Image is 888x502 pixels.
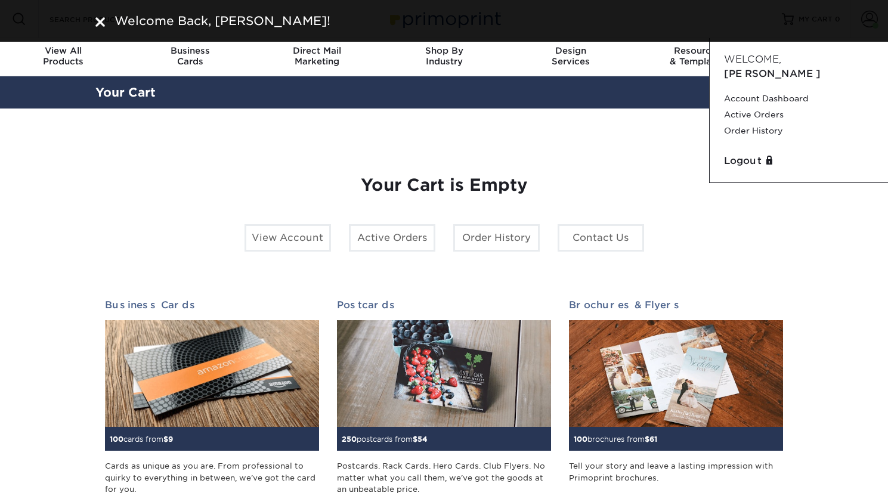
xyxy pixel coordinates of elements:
[508,45,635,56] span: Design
[380,38,508,76] a: Shop ByIndustry
[342,435,357,444] span: 250
[253,45,380,56] span: Direct Mail
[110,435,123,444] span: 100
[724,91,874,107] a: Account Dashboard
[337,460,551,495] div: Postcards. Rack Cards. Hero Cards. Club Flyers. No matter what you call them, we've got the goods...
[163,435,168,444] span: $
[168,435,173,444] span: 9
[635,45,762,67] div: & Templates
[569,460,783,495] div: Tell your story and leave a lasting impression with Primoprint brochures.
[110,435,173,444] small: cards from
[558,224,644,252] a: Contact Us
[342,435,428,444] small: postcards from
[413,435,417,444] span: $
[95,85,156,100] a: Your Cart
[105,175,784,196] h1: Your Cart is Empty
[105,320,319,427] img: Business Cards
[453,224,540,252] a: Order History
[645,435,649,444] span: $
[724,107,874,123] a: Active Orders
[508,45,635,67] div: Services
[569,299,783,311] h2: Brochures & Flyers
[127,45,254,67] div: Cards
[349,224,435,252] a: Active Orders
[95,17,105,27] img: close
[105,460,319,495] div: Cards as unique as you are. From professional to quirky to everything in between, we've got the c...
[508,38,635,76] a: DesignServices
[635,45,762,56] span: Resources
[635,38,762,76] a: Resources& Templates
[253,45,380,67] div: Marketing
[253,38,380,76] a: Direct MailMarketing
[380,45,508,67] div: Industry
[724,154,874,168] a: Logout
[724,54,781,65] span: Welcome,
[380,45,508,56] span: Shop By
[417,435,428,444] span: 54
[127,38,254,76] a: BusinessCards
[569,320,783,427] img: Brochures & Flyers
[127,45,254,56] span: Business
[574,435,587,444] span: 100
[115,14,330,28] span: Welcome Back, [PERSON_NAME]!
[105,299,319,311] h2: Business Cards
[245,224,331,252] a: View Account
[724,68,821,79] span: [PERSON_NAME]
[337,299,551,311] h2: Postcards
[724,123,874,139] a: Order History
[649,435,657,444] span: 61
[337,320,551,427] img: Postcards
[574,435,657,444] small: brochures from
